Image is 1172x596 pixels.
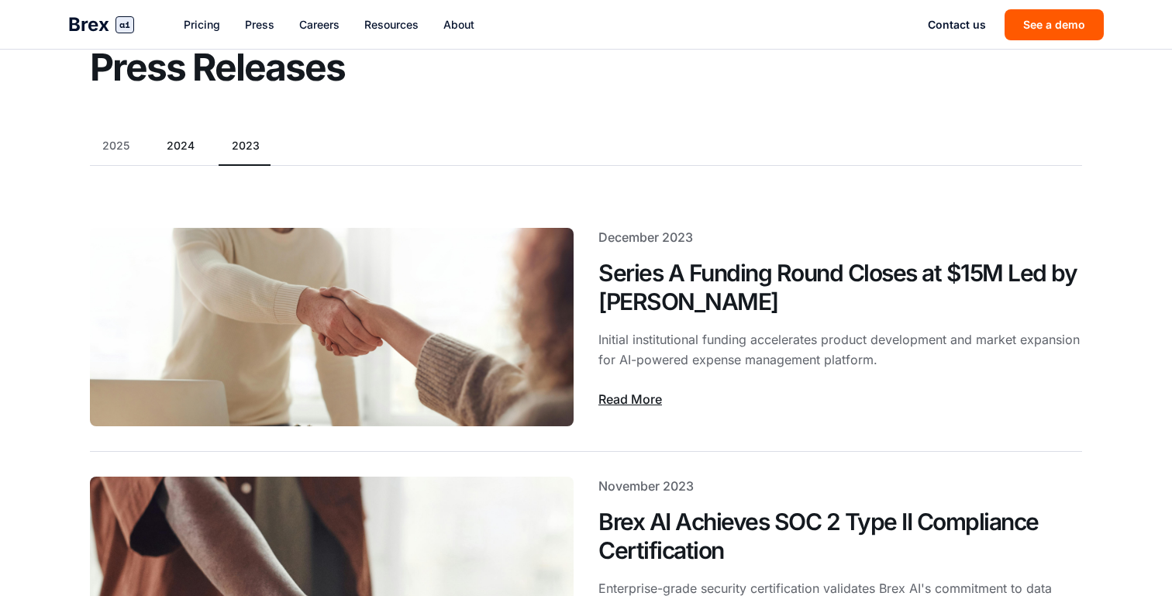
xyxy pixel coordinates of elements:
[219,138,272,153] button: 2023
[928,17,986,33] a: Contact us
[598,329,1082,370] p: Initial institutional funding accelerates product development and market expansion for AI-powered...
[598,259,1082,317] h2: Series A Funding Round Closes at $15M Led by [PERSON_NAME]
[154,138,207,153] button: 2024
[90,138,142,153] button: 2025
[598,228,1082,246] div: December 2023
[598,508,1082,566] h2: Brex AI Achieves SOC 2 Type II Compliance Certification
[443,17,474,33] a: About
[184,17,220,33] a: Pricing
[115,16,134,33] span: ai
[364,17,419,33] a: Resources
[598,477,1082,495] div: November 2023
[245,17,274,33] a: Press
[68,12,134,37] a: Brexai
[68,12,109,37] span: Brex
[90,47,1082,88] h1: Press Releases
[1005,9,1104,40] button: See a demo
[598,390,662,408] a: Read More
[299,17,340,33] a: Careers
[90,228,574,426] img: Series A Funding Round Closes at $15M Led by Andreessen Horowitz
